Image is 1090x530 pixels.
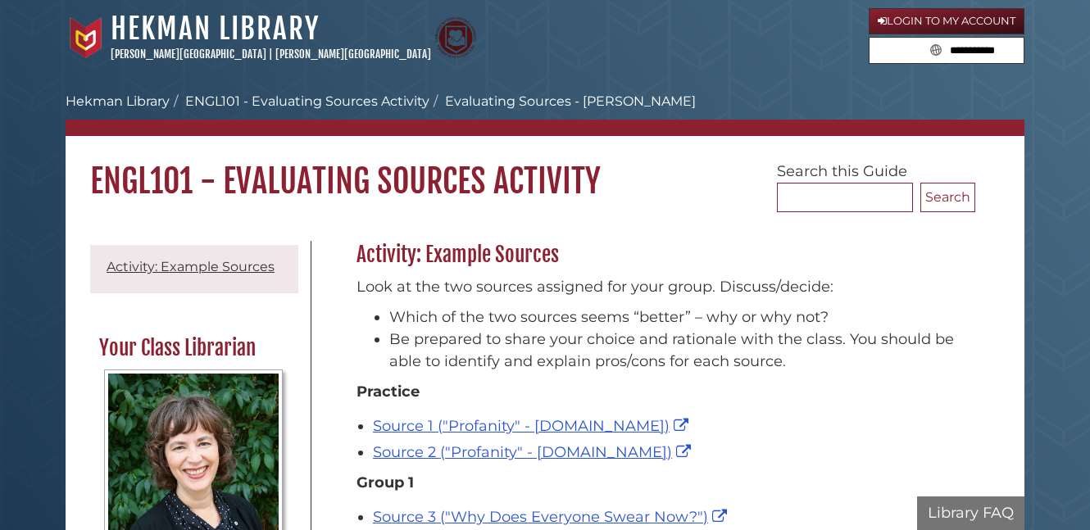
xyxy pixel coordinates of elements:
[357,473,414,491] strong: Group 1
[389,306,967,328] li: Which of the two sources seems “better” – why or why not?
[869,8,1024,34] a: Login to My Account
[373,417,693,435] a: Source 1 ("Profanity" - [DOMAIN_NAME])
[111,11,320,47] a: Hekman Library
[111,48,266,61] a: [PERSON_NAME][GEOGRAPHIC_DATA]
[429,92,696,111] li: Evaluating Sources - [PERSON_NAME]
[66,93,170,109] a: Hekman Library
[925,38,947,60] button: Search
[917,496,1024,530] button: Library FAQ
[269,48,273,61] span: |
[357,276,967,298] p: Look at the two sources assigned for your group. Discuss/decide:
[920,183,975,212] button: Search
[389,328,967,373] li: Be prepared to share your choice and rationale with the class. You should be able to identify and...
[348,242,975,268] h2: Activity: Example Sources
[435,17,476,58] img: Calvin Theological Seminary
[185,93,429,109] a: ENGL101 - Evaluating Sources Activity
[66,136,1024,202] h1: ENGL101 - Evaluating Sources Activity
[107,259,275,274] a: Activity: Example Sources
[373,443,695,461] a: Source 2 ("Profanity" - [DOMAIN_NAME])
[373,508,731,526] a: Source 3 ("Why Does Everyone Swear Now?")
[357,383,420,401] strong: Practice
[66,17,107,58] img: Calvin University
[275,48,431,61] a: [PERSON_NAME][GEOGRAPHIC_DATA]
[66,92,1024,136] nav: breadcrumb
[91,335,296,361] h2: Your Class Librarian
[869,37,1024,65] form: Search library guides, policies, and FAQs.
